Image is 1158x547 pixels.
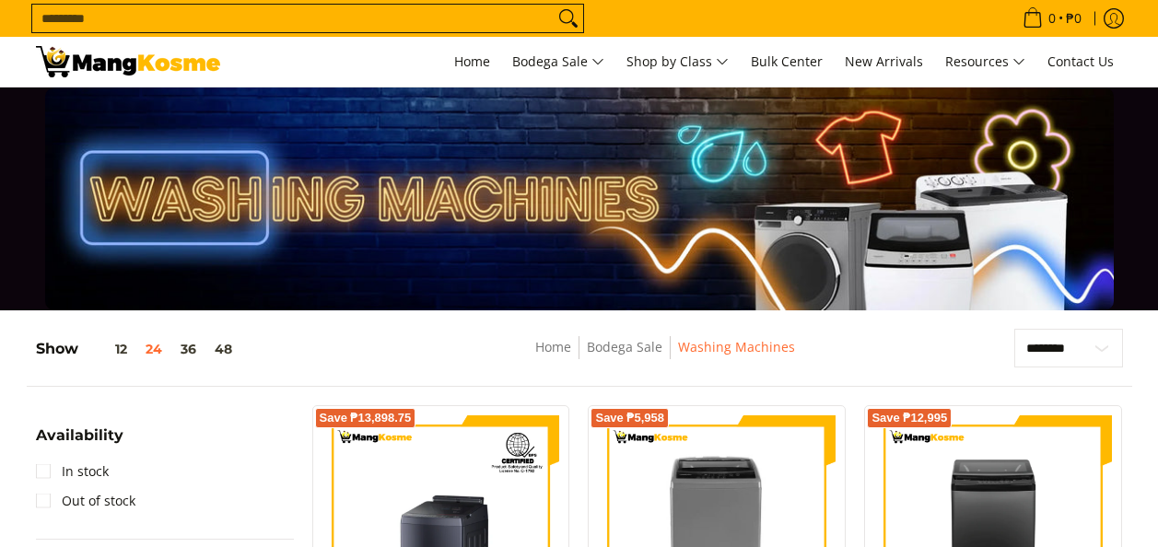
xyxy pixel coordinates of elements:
button: 48 [205,342,241,356]
a: Home [445,37,499,87]
img: Washing Machines l Mang Kosme: Home Appliances Warehouse Sale Partner | Page 2 [36,46,220,77]
span: Contact Us [1047,52,1114,70]
span: 0 [1046,12,1059,25]
a: Washing Machines [678,338,795,355]
a: Home [535,338,571,355]
a: Out of stock [36,486,135,516]
span: Resources [945,51,1025,74]
span: Shop by Class [626,51,729,74]
nav: Breadcrumbs [401,336,929,378]
a: Contact Us [1038,37,1123,87]
button: 12 [78,342,136,356]
nav: Main Menu [239,37,1123,87]
span: Availability [36,428,123,443]
a: Resources [936,37,1035,87]
button: Search [554,5,583,32]
a: Bodega Sale [503,37,614,87]
a: In stock [36,457,109,486]
button: 36 [171,342,205,356]
span: Save ₱12,995 [871,413,947,424]
span: Save ₱5,958 [595,413,664,424]
summary: Open [36,428,123,457]
h5: Show [36,340,241,358]
span: ₱0 [1063,12,1084,25]
a: New Arrivals [836,37,932,87]
span: New Arrivals [845,52,923,70]
a: Bulk Center [742,37,832,87]
span: Bodega Sale [512,51,604,74]
a: Shop by Class [617,37,738,87]
span: Bulk Center [751,52,823,70]
span: Save ₱13,898.75 [320,413,412,424]
span: Home [454,52,490,70]
a: Bodega Sale [587,338,662,355]
span: • [1017,8,1087,29]
button: 24 [136,342,171,356]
